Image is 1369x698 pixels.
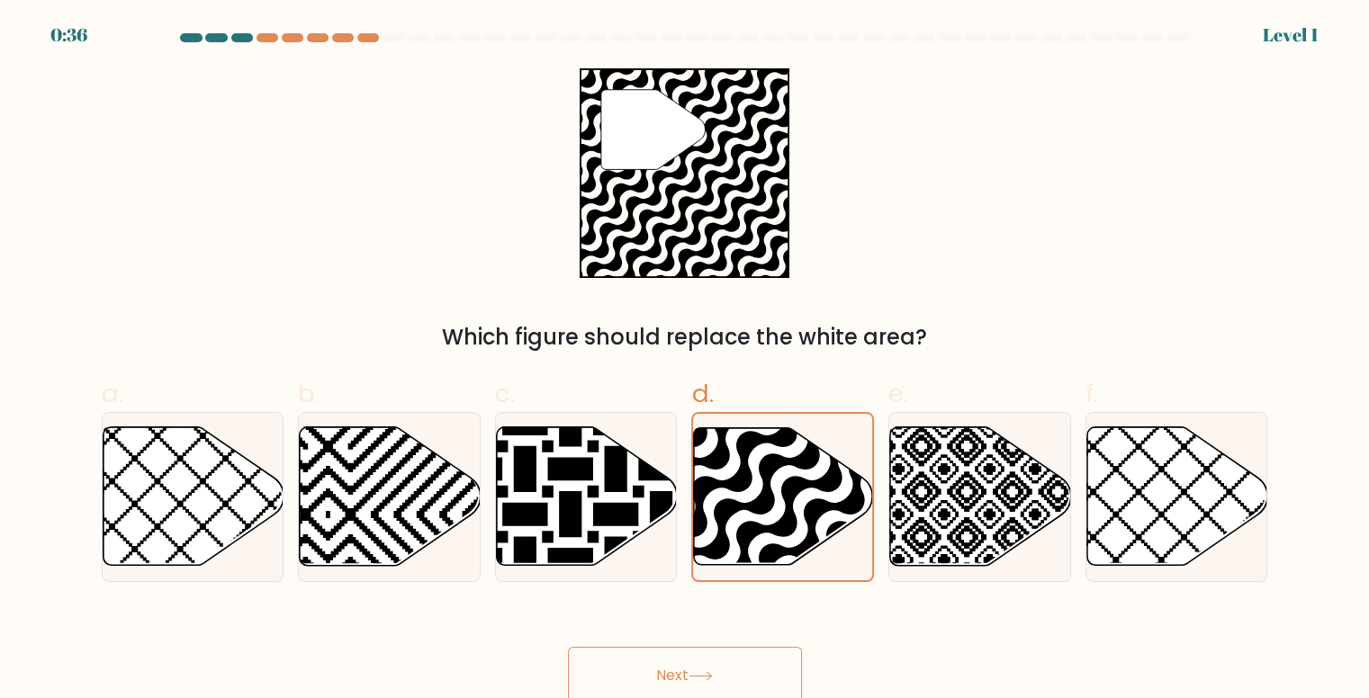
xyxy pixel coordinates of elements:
span: e. [888,376,908,411]
div: Which figure should replace the white area? [113,321,1257,353]
span: d. [691,376,713,411]
span: f. [1085,376,1098,411]
span: c. [495,376,515,411]
div: 0:36 [50,22,87,49]
div: Level 1 [1263,22,1319,49]
span: a. [102,376,123,411]
span: b. [298,376,320,411]
g: " [601,90,706,170]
